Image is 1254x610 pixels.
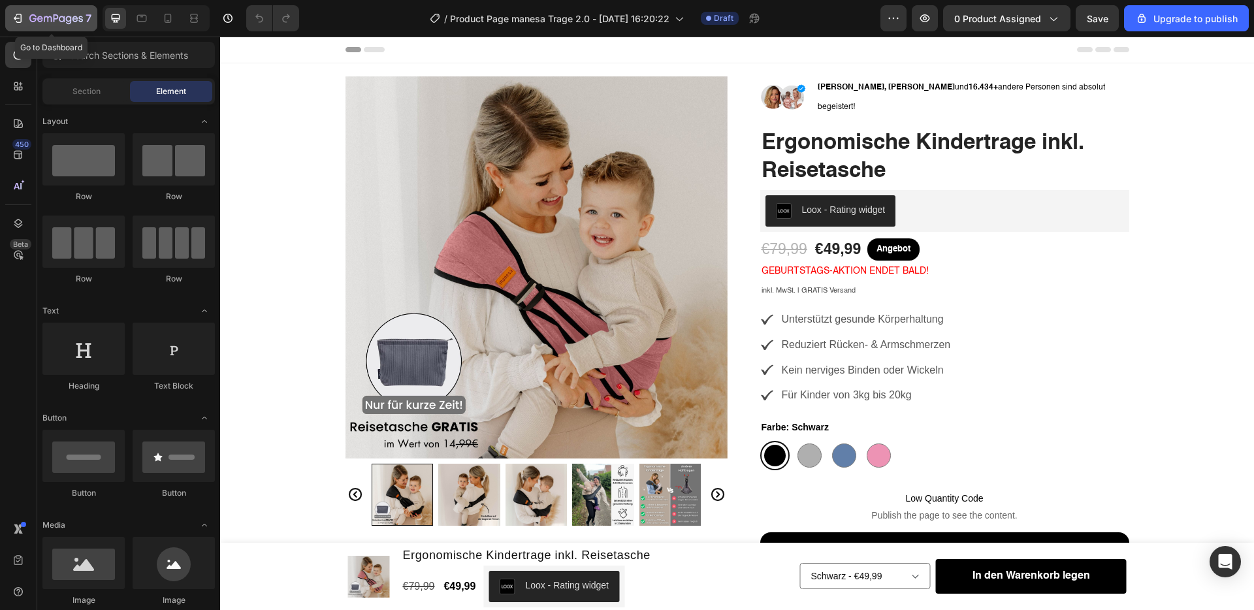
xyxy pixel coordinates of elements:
div: 450 [12,139,31,150]
span: Media [42,519,65,531]
p: Unterstützt gesunde Körperhaltung [562,274,724,293]
div: Undo/Redo [246,5,299,31]
h2: Ergonomische Kindertrage inkl. Reisetasche [540,92,909,151]
legend: Farbe: Schwarz [540,383,610,399]
button: In den Warenkorb legen [716,522,907,557]
div: Row [42,191,125,202]
div: In den Warenkorb legen [752,530,870,549]
button: Carousel Next Arrow [490,450,506,466]
strong: Angebot [656,208,690,217]
p: 7 [86,10,91,26]
div: Button [42,487,125,499]
img: gempages_559648904186954798-0f732e14-1d70-495b-a673-a38b5ed8e24b.png [540,48,586,73]
div: Open Intercom Messenger [1210,546,1241,577]
strong: [PERSON_NAME] [668,47,735,55]
div: Beta [10,239,31,249]
span: Product Page manesa Trage 2.0 - [DATE] 16:20:22 [450,12,669,25]
button: Carousel Back Arrow [127,450,143,466]
button: Loox - Rating widget [545,159,676,190]
iframe: Design area [220,37,1254,610]
div: Image [42,594,125,606]
span: Button [42,412,67,424]
div: Button [133,487,215,499]
span: Toggle open [194,408,215,428]
div: Text Block [133,380,215,392]
span: 0 product assigned [954,12,1041,25]
div: Loox - Rating widget [305,542,389,556]
div: €79,99 [540,202,588,224]
p: Reduziert Rücken- & Armschmerzen [562,299,731,318]
input: Search Sections & Elements [42,42,215,68]
div: Loox - Rating widget [582,167,666,180]
span: Save [1087,13,1108,24]
span: Draft [714,12,733,24]
p: Für Kinder von 3kg bis 20kg [562,349,692,368]
span: Section [72,86,101,97]
div: Image [133,594,215,606]
span: Toggle open [194,111,215,132]
span: Low Quantity Code [540,454,909,470]
div: Row [133,273,215,285]
button: 0 product assigned [943,5,1070,31]
strong: 16.434+ [748,47,778,55]
button: Loox - Rating widget [268,534,399,566]
div: Row [133,191,215,202]
div: In den Warenkorb legen [666,504,783,522]
img: loox.png [279,542,295,558]
span: GEBURTSTAGS-AKTION ENDET BALD! [541,230,709,239]
div: Upgrade to publish [1135,12,1238,25]
span: und andere Personen sind absolut begeistert! [598,47,885,74]
span: Toggle open [194,300,215,321]
span: Layout [42,116,68,127]
span: Publish the page to see the content. [540,472,909,485]
div: Heading [42,380,125,392]
img: loox.png [556,167,571,182]
div: Row [42,273,125,285]
span: / [444,12,447,25]
button: 7 [5,5,97,31]
button: In den Warenkorb legen [540,496,909,530]
div: €49,99 [594,202,642,224]
div: €49,99 [222,539,257,561]
span: inkl. MwSt. | GRATIS Versand [541,251,635,258]
p: Kein nerviges Binden oder Wickeln [562,325,724,344]
strong: [PERSON_NAME], [598,47,666,55]
span: Toggle open [194,515,215,536]
button: Save [1076,5,1119,31]
span: Text [42,305,59,317]
button: Upgrade to publish [1124,5,1249,31]
span: Element [156,86,186,97]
